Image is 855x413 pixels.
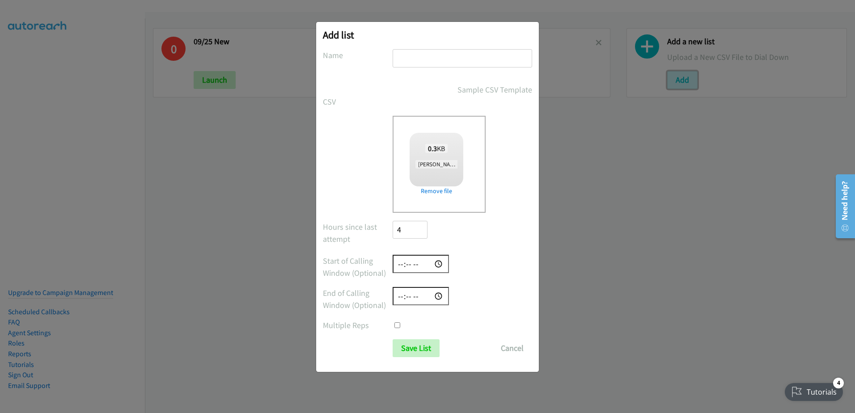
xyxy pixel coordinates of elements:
[323,29,532,41] h2: Add list
[428,144,437,153] strong: 0.3
[323,49,393,61] label: Name
[410,186,463,196] a: Remove file
[457,84,532,96] a: Sample CSV Template
[323,319,393,331] label: Multiple Reps
[323,96,393,108] label: CSV
[323,287,393,311] label: End of Calling Window (Optional)
[393,339,440,357] input: Save List
[323,221,393,245] label: Hours since last attempt
[323,255,393,279] label: Start of Calling Window (Optional)
[425,144,448,153] span: KB
[492,339,532,357] button: Cancel
[415,160,533,169] span: [PERSON_NAME]%27s Leads-2025-09-25 (2).csv
[779,374,848,406] iframe: Checklist
[829,171,855,242] iframe: Resource Center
